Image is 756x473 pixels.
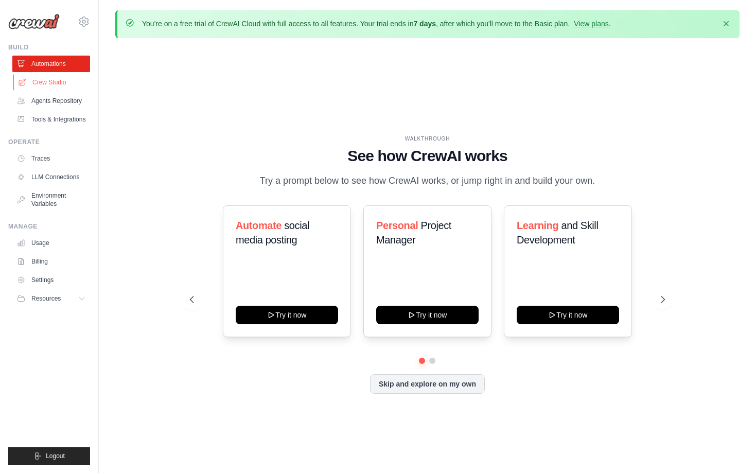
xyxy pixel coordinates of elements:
[8,222,90,231] div: Manage
[8,14,60,29] img: Logo
[8,43,90,51] div: Build
[190,135,664,143] div: WALKTHROUGH
[517,220,598,246] span: and Skill Development
[12,150,90,167] a: Traces
[254,173,600,188] p: Try a prompt below to see how CrewAI works, or jump right in and build your own.
[12,111,90,128] a: Tools & Integrations
[236,306,338,324] button: Try it now
[370,374,485,394] button: Skip and explore on my own
[190,147,664,165] h1: See how CrewAI works
[8,447,90,465] button: Logout
[376,306,479,324] button: Try it now
[705,424,756,473] div: Widget chat
[376,220,418,231] span: Personal
[236,220,282,231] span: Automate
[12,272,90,288] a: Settings
[413,20,436,28] strong: 7 days
[12,235,90,251] a: Usage
[376,220,451,246] span: Project Manager
[12,56,90,72] a: Automations
[12,187,90,212] a: Environment Variables
[13,74,91,91] a: Crew Studio
[46,452,65,460] span: Logout
[12,253,90,270] a: Billing
[12,169,90,185] a: LLM Connections
[8,138,90,146] div: Operate
[236,220,309,246] span: social media posting
[12,93,90,109] a: Agents Repository
[574,20,608,28] a: View plans
[705,424,756,473] iframe: Chat Widget
[517,220,558,231] span: Learning
[31,294,61,303] span: Resources
[12,290,90,307] button: Resources
[517,306,619,324] button: Try it now
[142,19,611,29] p: You're on a free trial of CrewAI Cloud with full access to all features. Your trial ends in , aft...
